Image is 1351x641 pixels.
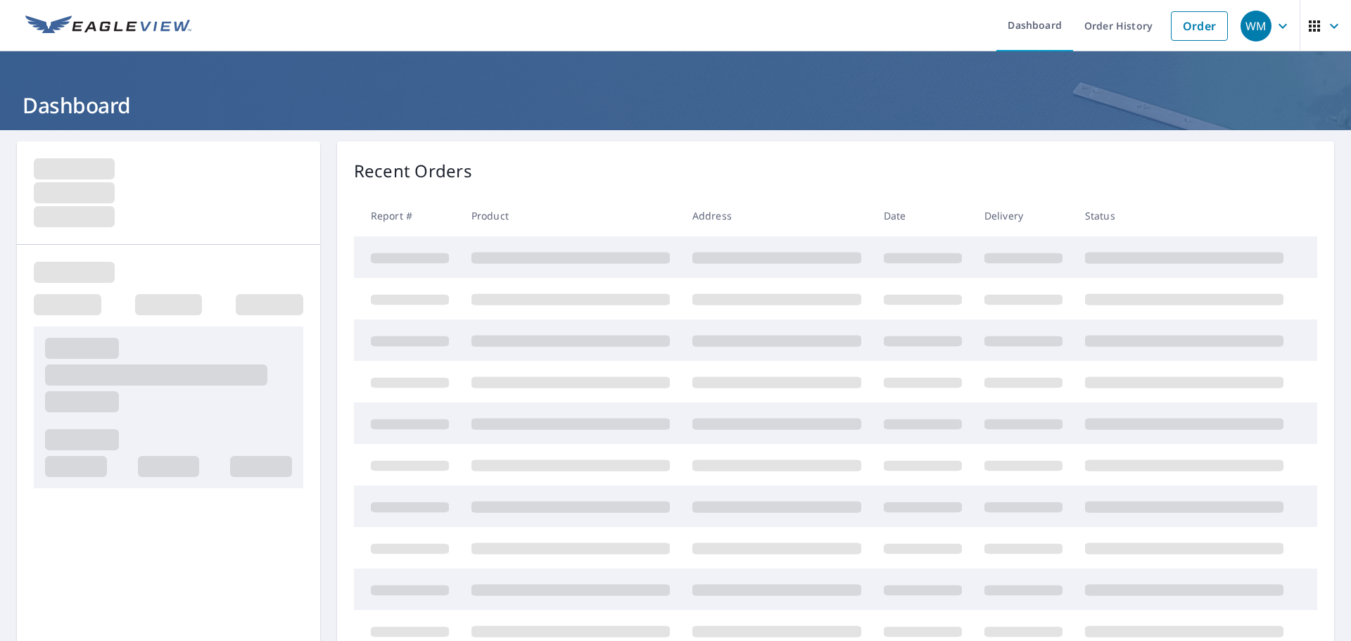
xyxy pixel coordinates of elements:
[460,195,681,236] th: Product
[1171,11,1228,41] a: Order
[873,195,973,236] th: Date
[973,195,1074,236] th: Delivery
[681,195,873,236] th: Address
[354,195,460,236] th: Report #
[17,91,1334,120] h1: Dashboard
[354,158,472,184] p: Recent Orders
[1241,11,1271,42] div: WM
[25,15,191,37] img: EV Logo
[1074,195,1295,236] th: Status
